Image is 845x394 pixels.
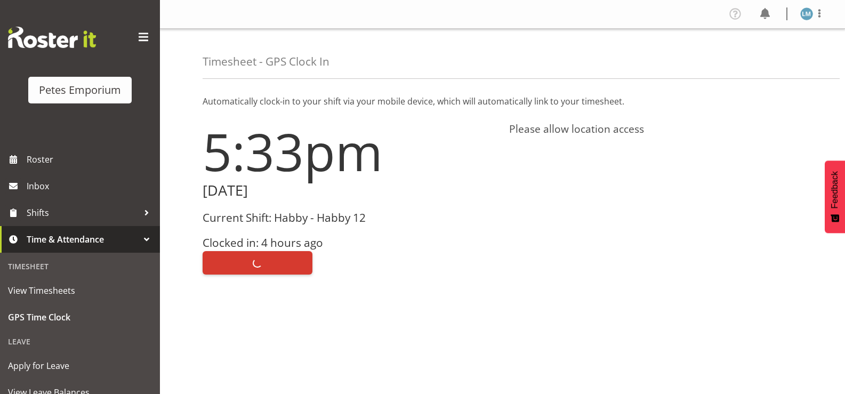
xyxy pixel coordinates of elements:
[203,95,802,108] p: Automatically clock-in to your shift via your mobile device, which will automatically link to you...
[800,7,813,20] img: lianne-morete5410.jpg
[3,304,157,331] a: GPS Time Clock
[203,55,329,68] h4: Timesheet - GPS Clock In
[830,171,840,208] span: Feedback
[203,212,496,224] h3: Current Shift: Habby - Habby 12
[3,352,157,379] a: Apply for Leave
[3,277,157,304] a: View Timesheets
[203,123,496,180] h1: 5:33pm
[8,27,96,48] img: Rosterit website logo
[203,237,496,249] h3: Clocked in: 4 hours ago
[3,255,157,277] div: Timesheet
[8,358,152,374] span: Apply for Leave
[8,309,152,325] span: GPS Time Clock
[39,82,121,98] div: Petes Emporium
[3,331,157,352] div: Leave
[27,178,155,194] span: Inbox
[27,231,139,247] span: Time & Attendance
[509,123,803,135] h4: Please allow location access
[203,182,496,199] h2: [DATE]
[825,160,845,233] button: Feedback - Show survey
[27,205,139,221] span: Shifts
[27,151,155,167] span: Roster
[8,283,152,299] span: View Timesheets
